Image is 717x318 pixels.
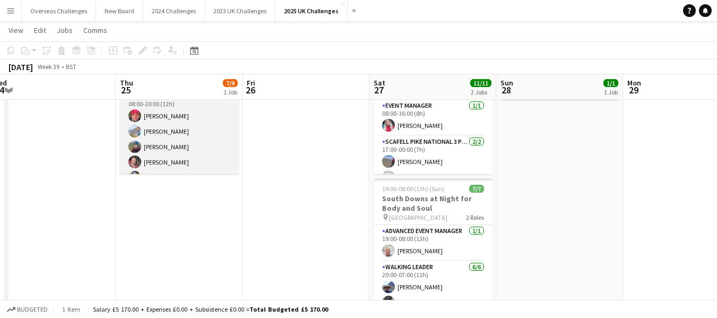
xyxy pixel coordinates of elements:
span: Thu [120,78,133,88]
a: Comms [79,23,111,37]
span: Sat [374,78,385,88]
button: New Board [96,1,143,21]
a: Jobs [53,23,77,37]
div: 2 Jobs [471,88,491,96]
span: 19:00-08:00 (13h) (Sun) [382,185,444,193]
span: Week 39 [35,63,62,71]
div: 1 Job [223,88,237,96]
span: 29 [626,84,641,96]
span: Edit [34,25,46,35]
button: 2025 UK Challenges [275,1,348,21]
app-card-role: Walking Leader13A6/808:00-20:00 (12h)[PERSON_NAME][PERSON_NAME][PERSON_NAME][PERSON_NAME][PERSON_... [120,90,239,234]
span: 1/1 [603,79,618,87]
button: Overseas Challenges [22,1,96,21]
button: Budgeted [5,304,49,315]
span: 26 [245,84,255,96]
h3: South Downs at Night for Body and Soul [374,194,493,213]
span: Jobs [57,25,73,35]
app-card-role: Event Manager1/108:00-16:00 (8h)[PERSON_NAME] [374,100,493,136]
div: 1 Job [604,88,618,96]
span: Sun [500,78,513,88]
span: 11/11 [470,79,491,87]
span: [GEOGRAPHIC_DATA] [389,213,447,221]
app-card-role: Advanced Event Manager1/119:00-08:00 (13h)[PERSON_NAME] [374,225,493,261]
span: 27 [372,84,385,96]
span: 25 [118,84,133,96]
span: 7/9 [223,79,238,87]
span: Fri [247,78,255,88]
a: View [4,23,28,37]
span: Total Budgeted £5 170.00 [249,305,328,313]
span: 7/7 [469,185,484,193]
div: Salary £5 170.00 + Expenses £0.00 + Subsistence £0.00 = [93,305,328,313]
app-card-role: Scafell Pike National 3 Peaks Walking Leader2/217:00-00:00 (7h)[PERSON_NAME][PERSON_NAME] [374,136,493,187]
button: 2024 Challenges [143,1,205,21]
span: 28 [499,84,513,96]
div: BST [66,63,76,71]
div: [DATE] [8,62,33,72]
span: Budgeted [17,306,48,313]
span: 2 Roles [466,213,484,221]
a: Edit [30,23,50,37]
span: Mon [627,78,641,88]
span: Comms [83,25,107,35]
span: 1 item [58,305,84,313]
button: 2023 UK Challenges [205,1,275,21]
span: View [8,25,23,35]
